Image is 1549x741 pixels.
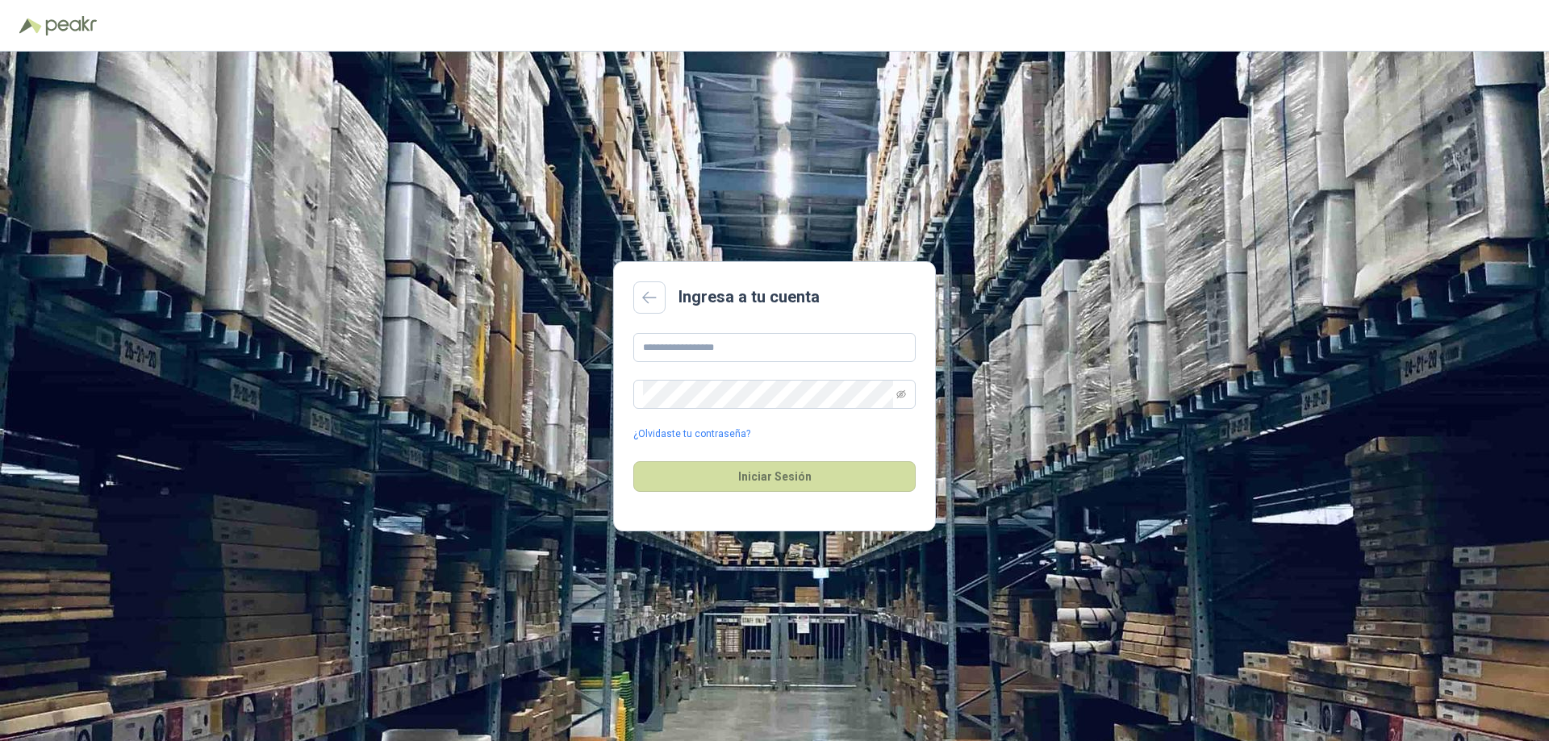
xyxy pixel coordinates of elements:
img: Peakr [45,16,97,35]
span: eye-invisible [896,389,906,399]
a: ¿Olvidaste tu contraseña? [633,427,750,442]
img: Logo [19,18,42,34]
button: Iniciar Sesión [633,461,916,492]
h2: Ingresa a tu cuenta [678,285,820,310]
